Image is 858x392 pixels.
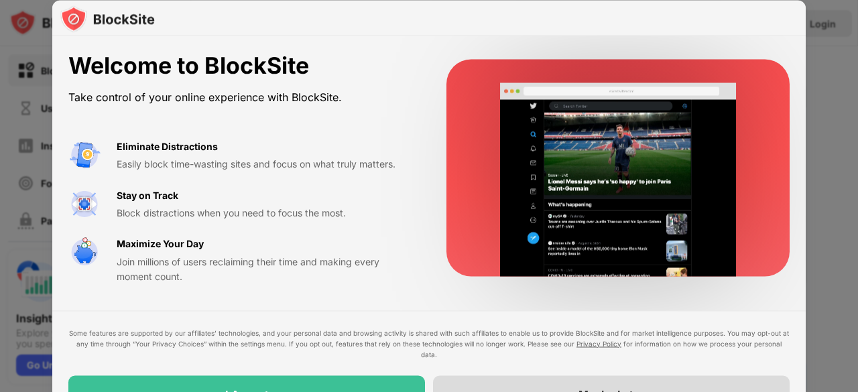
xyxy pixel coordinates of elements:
img: logo-blocksite.svg [60,5,155,32]
div: Join millions of users reclaiming their time and making every moment count. [117,254,414,284]
div: Easily block time-wasting sites and focus on what truly matters. [117,157,414,172]
div: Take control of your online experience with BlockSite. [68,87,414,107]
div: Stay on Track [117,188,178,202]
div: Block distractions when you need to focus the most. [117,205,414,220]
img: value-safe-time.svg [68,237,101,269]
div: Some features are supported by our affiliates’ technologies, and your personal data and browsing ... [68,327,790,359]
div: Eliminate Distractions [117,139,218,153]
img: value-focus.svg [68,188,101,220]
div: Welcome to BlockSite [68,52,414,80]
div: Maximize Your Day [117,237,204,251]
a: Privacy Policy [576,339,621,347]
img: value-avoid-distractions.svg [68,139,101,171]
